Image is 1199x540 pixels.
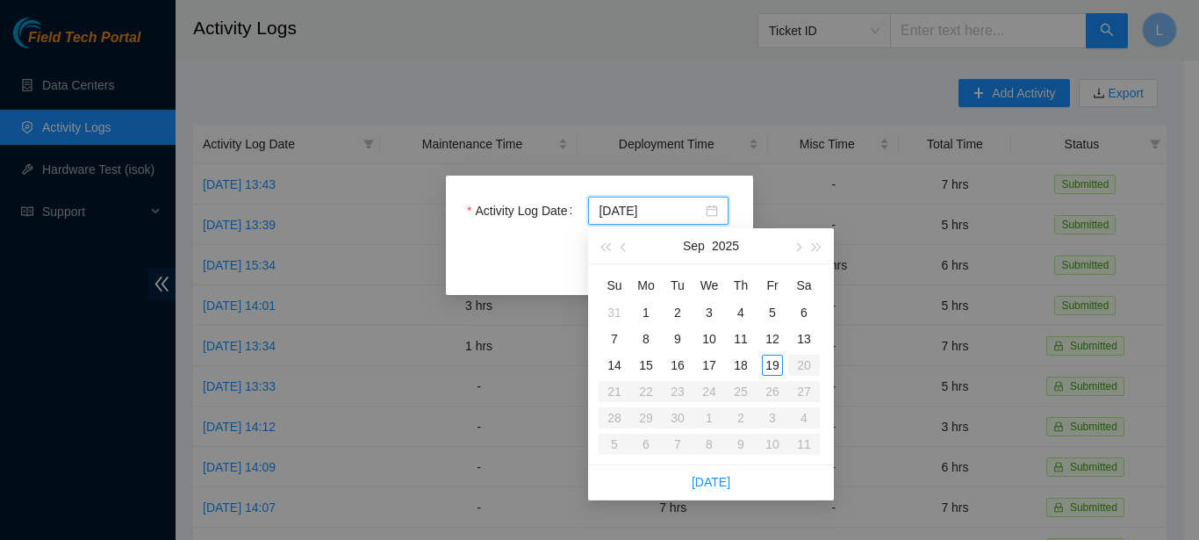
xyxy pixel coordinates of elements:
td: 2025-09-19 [757,352,788,378]
div: 2 [667,302,688,323]
td: 2025-09-08 [630,326,662,352]
td: 2025-09-18 [725,352,757,378]
div: 15 [635,355,657,376]
th: Tu [662,271,693,299]
td: 2025-09-14 [599,352,630,378]
td: 2025-09-15 [630,352,662,378]
div: 8 [635,328,657,349]
div: 17 [699,355,720,376]
td: 2025-09-11 [725,326,757,352]
th: Fr [757,271,788,299]
div: 16 [667,355,688,376]
th: Su [599,271,630,299]
div: 13 [793,328,815,349]
td: 2025-09-05 [757,299,788,326]
div: 31 [604,302,625,323]
td: 2025-09-17 [693,352,725,378]
div: 12 [762,328,783,349]
td: 2025-09-13 [788,326,820,352]
div: 1 [635,302,657,323]
td: 2025-09-06 [788,299,820,326]
td: 2025-09-09 [662,326,693,352]
th: Mo [630,271,662,299]
div: 3 [699,302,720,323]
label: Activity Log Date [467,197,579,225]
td: 2025-08-31 [599,299,630,326]
div: 7 [604,328,625,349]
th: Th [725,271,757,299]
td: 2025-09-03 [693,299,725,326]
button: Sep [683,228,705,263]
button: 2025 [712,228,739,263]
td: 2025-09-02 [662,299,693,326]
div: 4 [730,302,751,323]
div: 6 [793,302,815,323]
div: 9 [667,328,688,349]
div: 18 [730,355,751,376]
input: Activity Log Date [599,201,702,220]
th: We [693,271,725,299]
div: 14 [604,355,625,376]
td: 2025-09-16 [662,352,693,378]
div: 10 [699,328,720,349]
a: [DATE] [692,475,730,489]
td: 2025-09-10 [693,326,725,352]
div: 5 [762,302,783,323]
td: 2025-09-07 [599,326,630,352]
th: Sa [788,271,820,299]
div: 19 [762,355,783,376]
div: 11 [730,328,751,349]
td: 2025-09-01 [630,299,662,326]
td: 2025-09-04 [725,299,757,326]
td: 2025-09-12 [757,326,788,352]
